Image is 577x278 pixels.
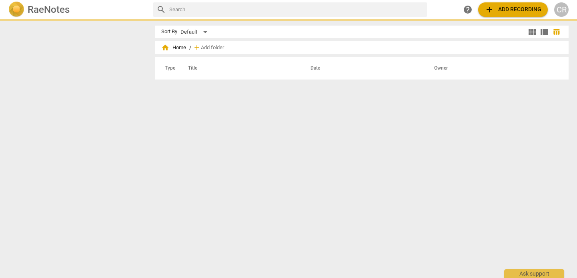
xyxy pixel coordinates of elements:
[161,44,169,52] span: home
[485,5,541,14] span: Add recording
[554,2,569,17] button: CR
[8,2,147,18] a: LogoRaeNotes
[538,26,550,38] button: List view
[526,26,538,38] button: Tile view
[193,44,201,52] span: add
[158,57,178,80] th: Type
[8,2,24,18] img: Logo
[485,5,494,14] span: add
[478,2,548,17] button: Upload
[301,57,425,80] th: Date
[169,3,424,16] input: Search
[425,57,560,80] th: Owner
[539,27,549,37] span: view_list
[463,5,473,14] span: help
[178,57,301,80] th: Title
[180,26,210,38] div: Default
[527,27,537,37] span: view_module
[461,2,475,17] a: Help
[504,269,564,278] div: Ask support
[156,5,166,14] span: search
[28,4,70,15] h2: RaeNotes
[189,45,191,51] span: /
[553,28,560,36] span: table_chart
[161,29,177,35] div: Sort By
[201,45,224,51] span: Add folder
[161,44,186,52] span: Home
[550,26,562,38] button: Table view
